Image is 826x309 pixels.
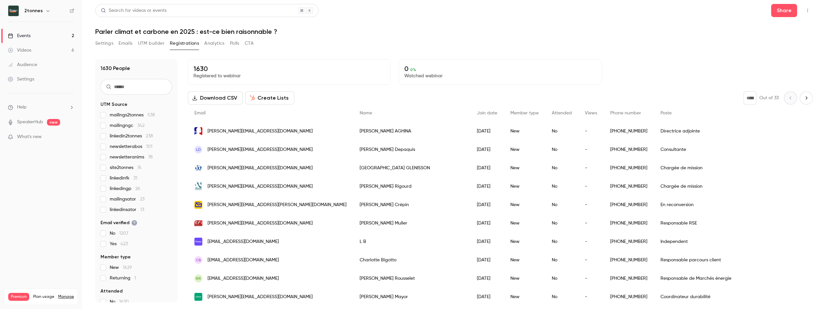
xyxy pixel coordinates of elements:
[196,257,201,263] span: CB
[110,154,153,160] span: newsletteranims
[353,122,470,140] div: [PERSON_NAME] AGHINA
[100,288,123,295] span: Attended
[353,159,470,177] div: [GEOGRAPHIC_DATA] GLENISSON
[470,159,504,177] div: [DATE]
[147,113,155,117] span: 538
[604,251,654,269] div: [PHONE_NUMBER]
[146,144,152,149] span: 101
[353,177,470,196] div: [PERSON_NAME] Rigourd
[17,119,43,126] a: SpeakerHub
[578,140,604,159] div: -
[208,165,313,172] span: [PERSON_NAME][EMAIL_ADDRESS][DOMAIN_NAME]
[110,230,128,237] span: No
[604,177,654,196] div: [PHONE_NUMBER]
[245,91,294,105] button: Create Lists
[194,127,202,135] img: justice.fr
[545,177,578,196] div: No
[477,111,497,115] span: Join date
[8,293,29,301] span: Premium
[504,251,545,269] div: New
[504,288,545,306] div: New
[470,196,504,214] div: [DATE]
[47,119,60,126] span: new
[353,251,470,269] div: Charlotte Bigotto
[510,111,539,115] span: Member type
[578,159,604,177] div: -
[194,201,202,209] img: laposte.net
[110,275,136,281] span: Returning
[771,4,797,17] button: Share
[58,294,74,299] a: Manage
[8,47,31,54] div: Videos
[578,177,604,196] div: -
[208,128,313,135] span: [PERSON_NAME][EMAIL_ADDRESS][DOMAIN_NAME]
[193,73,385,79] p: Registered to webinar
[353,214,470,232] div: [PERSON_NAME] Muller
[188,91,243,105] button: Download CSV
[360,111,372,115] span: Name
[148,155,153,159] span: 78
[470,232,504,251] div: [DATE]
[119,231,128,236] span: 1207
[110,298,129,305] span: No
[138,38,165,49] button: UTM builder
[470,269,504,288] div: [DATE]
[800,91,813,105] button: Next page
[578,214,604,232] div: -
[17,104,27,111] span: Help
[66,134,74,140] iframe: Noticeable Trigger
[194,219,202,227] img: efiautomotive.com
[578,288,604,306] div: -
[194,164,202,172] img: assurance-maladie.fr
[504,177,545,196] div: New
[208,146,313,153] span: [PERSON_NAME][EMAIL_ADDRESS][DOMAIN_NAME]
[604,214,654,232] div: [PHONE_NUMBER]
[204,38,225,49] button: Analytics
[8,76,34,83] div: Settings
[353,140,470,159] div: [PERSON_NAME] Depaquis
[208,294,313,300] span: [PERSON_NAME][EMAIL_ADDRESS][DOMAIN_NAME]
[552,111,572,115] span: Attended
[208,202,346,208] span: [PERSON_NAME][EMAIL_ADDRESS][PERSON_NAME][DOMAIN_NAME]
[578,269,604,288] div: -
[604,269,654,288] div: [PHONE_NUMBER]
[208,183,313,190] span: [PERSON_NAME][EMAIL_ADDRESS][DOMAIN_NAME]
[504,140,545,159] div: New
[353,196,470,214] div: [PERSON_NAME] Crépin
[759,95,779,101] p: Out of 33
[100,101,127,108] span: UTM Source
[654,251,817,269] div: Responsable parcours client
[404,73,596,79] p: Watched webinar
[95,38,113,49] button: Settings
[135,186,140,191] span: 26
[8,104,74,111] li: help-dropdown-opener
[404,65,596,73] p: 0
[194,182,202,190] img: audiar.org
[123,265,132,270] span: 1629
[654,177,817,196] div: Chargée de mission
[578,251,604,269] div: -
[8,61,37,68] div: Audience
[140,207,144,212] span: 13
[110,206,144,213] span: linkedinsator
[194,111,206,115] span: Email
[470,140,504,159] div: [DATE]
[504,122,545,140] div: New
[504,269,545,288] div: New
[604,288,654,306] div: [PHONE_NUMBER]
[101,7,167,14] div: Search for videos or events
[353,269,470,288] div: [PERSON_NAME] Rousselet
[110,143,152,150] span: newsletterabos
[545,214,578,232] div: No
[208,220,313,227] span: [PERSON_NAME][EMAIL_ADDRESS][DOMAIN_NAME]
[133,176,137,180] span: 31
[545,122,578,140] div: No
[119,38,132,49] button: Emails
[604,122,654,140] div: [PHONE_NUMBER]
[578,196,604,214] div: -
[119,299,129,304] span: 1630
[110,112,155,118] span: mailings2tonnes
[208,275,279,282] span: [EMAIL_ADDRESS][DOMAIN_NAME]
[208,238,279,245] span: [EMAIL_ADDRESS][DOMAIN_NAME]
[193,65,385,73] p: 1630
